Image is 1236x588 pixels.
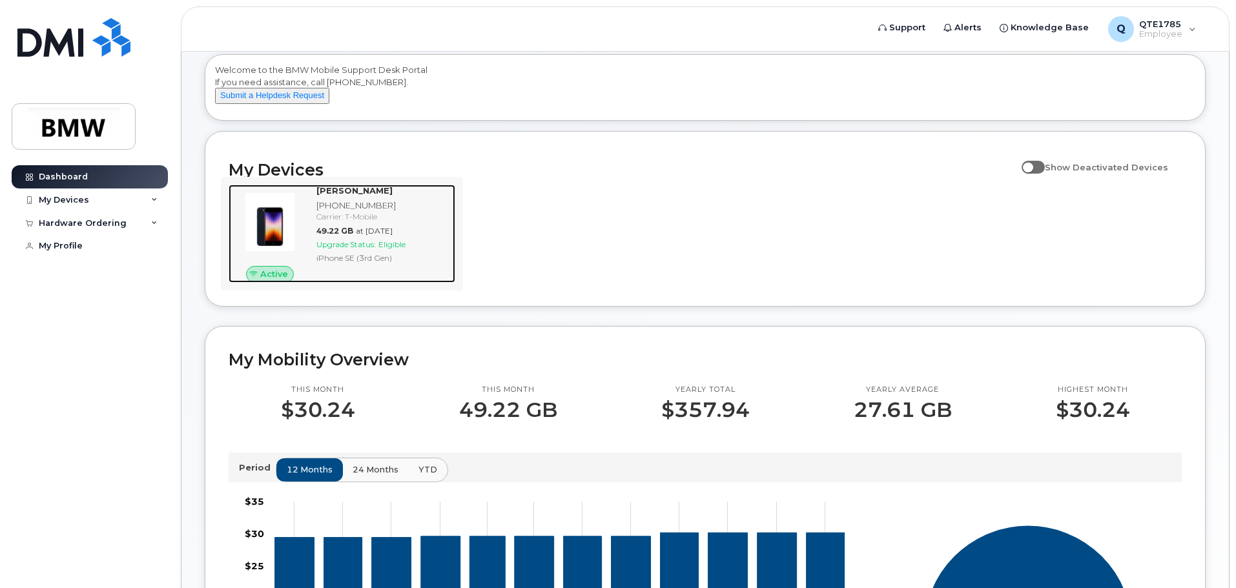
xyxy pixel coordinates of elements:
h2: My Mobility Overview [229,350,1182,369]
p: 49.22 GB [459,398,557,421]
button: Submit a Helpdesk Request [215,88,329,104]
div: QTE1785 [1099,16,1205,42]
tspan: $35 [245,496,264,507]
p: $30.24 [1056,398,1130,421]
span: QTE1785 [1139,19,1182,29]
span: Support [889,21,925,34]
span: at [DATE] [356,226,393,236]
span: Employee [1139,29,1182,39]
span: Alerts [954,21,982,34]
p: Yearly total [661,385,750,395]
a: Active[PERSON_NAME][PHONE_NUMBER]Carrier: T-Mobile49.22 GBat [DATE]Upgrade Status:EligibleiPhone ... [229,185,455,283]
span: Active [260,268,288,280]
p: Yearly average [854,385,952,395]
span: Knowledge Base [1011,21,1089,34]
tspan: $25 [245,560,264,571]
p: $357.94 [661,398,750,421]
a: Knowledge Base [991,15,1098,41]
strong: [PERSON_NAME] [316,185,393,196]
span: Eligible [378,239,406,249]
img: image20231002-3703462-1angbar.jpeg [239,191,301,253]
input: Show Deactivated Devices [1022,155,1032,165]
span: YTD [418,463,437,476]
div: iPhone SE (3rd Gen) [316,252,450,263]
span: Upgrade Status: [316,239,376,249]
span: 49.22 GB [316,226,353,236]
span: Q [1117,21,1126,37]
iframe: Messenger Launcher [1180,532,1226,578]
a: Alerts [934,15,991,41]
span: 24 months [353,463,398,476]
tspan: $30 [245,527,264,539]
a: Support [869,15,934,41]
div: [PHONE_NUMBER] [316,199,450,212]
span: Show Deactivated Devices [1045,162,1168,172]
p: Highest month [1056,385,1130,395]
p: This month [459,385,557,395]
p: 27.61 GB [854,398,952,421]
div: Welcome to the BMW Mobile Support Desk Portal If you need assistance, call [PHONE_NUMBER]. [215,64,1195,116]
p: This month [281,385,355,395]
p: $30.24 [281,398,355,421]
a: Submit a Helpdesk Request [215,90,329,100]
div: Carrier: T-Mobile [316,211,450,222]
p: Period [239,461,276,474]
h2: My Devices [229,160,1015,179]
